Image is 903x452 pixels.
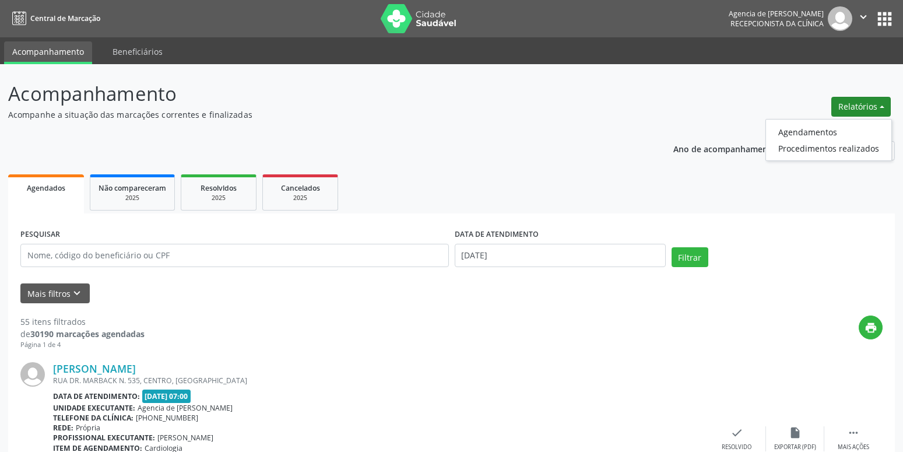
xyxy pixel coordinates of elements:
i: insert_drive_file [789,426,802,439]
span: Agencia de [PERSON_NAME] [138,403,233,413]
b: Data de atendimento: [53,391,140,401]
div: Exportar (PDF) [774,443,816,451]
button: Relatórios [831,97,891,117]
a: [PERSON_NAME] [53,362,136,375]
button:  [852,6,874,31]
div: Resolvido [722,443,751,451]
span: Resolvidos [201,183,237,193]
b: Profissional executante: [53,433,155,443]
span: [PHONE_NUMBER] [136,413,198,423]
button: Mais filtroskeyboard_arrow_down [20,283,90,304]
input: Nome, código do beneficiário ou CPF [20,244,449,267]
div: de [20,328,145,340]
i:  [847,426,860,439]
span: Agendados [27,183,65,193]
span: [PERSON_NAME] [157,433,213,443]
div: 55 itens filtrados [20,316,145,328]
span: Central de Marcação [30,13,100,23]
div: 2025 [189,194,248,202]
span: Não compareceram [99,183,166,193]
label: PESQUISAR [20,226,60,244]
button: apps [874,9,895,29]
i: keyboard_arrow_down [71,287,83,300]
div: 2025 [271,194,329,202]
b: Rede: [53,423,73,433]
p: Acompanhe a situação das marcações correntes e finalizadas [8,108,629,121]
p: Acompanhamento [8,79,629,108]
p: Ano de acompanhamento [673,141,776,156]
div: Página 1 de 4 [20,340,145,350]
ul: Relatórios [765,119,892,161]
a: Beneficiários [104,41,171,62]
span: Própria [76,423,100,433]
div: Agencia de [PERSON_NAME] [729,9,824,19]
i: check [730,426,743,439]
div: 2025 [99,194,166,202]
a: Central de Marcação [8,9,100,28]
div: Mais ações [838,443,869,451]
button: print [859,316,883,339]
button: Filtrar [672,247,708,267]
input: Selecione um intervalo [455,244,666,267]
strong: 30190 marcações agendadas [30,328,145,339]
i: print [865,321,877,334]
div: RUA DR. MARBACK N. 535, CENTRO, [GEOGRAPHIC_DATA] [53,376,708,386]
img: img [20,362,45,387]
label: DATA DE ATENDIMENTO [455,226,539,244]
span: Cancelados [281,183,320,193]
span: [DATE] 07:00 [142,390,191,403]
a: Acompanhamento [4,41,92,64]
i:  [857,10,870,23]
b: Unidade executante: [53,403,135,413]
b: Telefone da clínica: [53,413,133,423]
img: img [828,6,852,31]
a: Procedimentos realizados [766,140,891,156]
span: Recepcionista da clínica [730,19,824,29]
a: Agendamentos [766,124,891,140]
